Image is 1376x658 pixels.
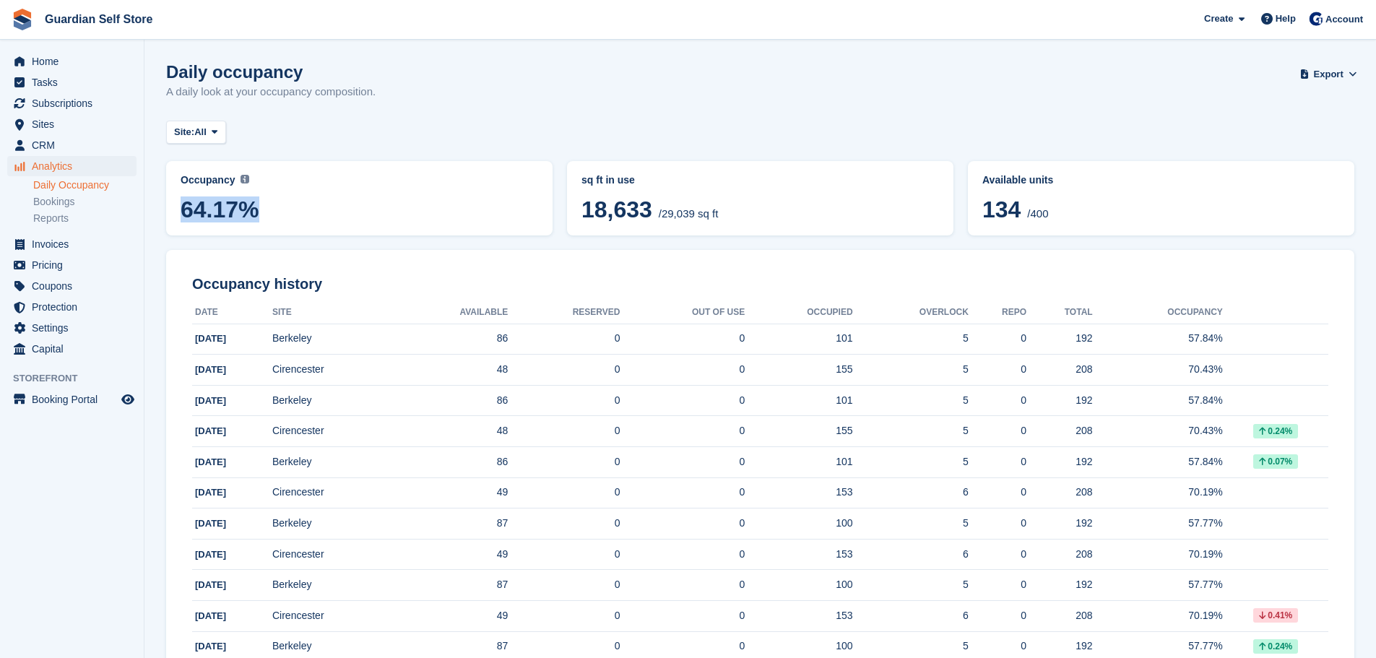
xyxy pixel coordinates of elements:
div: 100 [745,638,852,654]
td: Berkeley [272,570,394,601]
td: 87 [394,570,509,601]
a: Guardian Self Store [39,7,158,31]
span: [DATE] [195,518,226,529]
span: Site: [174,125,194,139]
div: 101 [745,454,852,469]
span: Capital [32,339,118,359]
span: Home [32,51,118,72]
a: Preview store [119,391,137,408]
td: 70.19% [1093,601,1223,632]
span: Analytics [32,156,118,176]
div: 153 [745,485,852,500]
th: Date [192,301,272,324]
td: Berkeley [272,385,394,416]
span: [DATE] [195,456,226,467]
td: 192 [1026,570,1093,601]
td: 0 [620,601,745,632]
a: menu [7,72,137,92]
td: 208 [1026,477,1093,508]
span: Subscriptions [32,93,118,113]
span: [DATE] [195,487,226,498]
span: /400 [1027,207,1048,220]
td: 0 [620,508,745,540]
td: 49 [394,477,509,508]
span: [DATE] [195,579,226,590]
td: 57.77% [1093,508,1223,540]
a: menu [7,389,137,410]
div: 155 [745,423,852,438]
span: [DATE] [195,610,226,621]
td: 0 [508,601,620,632]
td: 0 [508,477,620,508]
a: menu [7,156,137,176]
div: 5 [853,516,969,531]
abbr: Current percentage of units occupied or overlocked [982,173,1340,188]
span: Account [1325,12,1363,27]
td: Cirencester [272,355,394,386]
span: 64.17% [181,196,538,222]
span: CRM [32,135,118,155]
td: 87 [394,508,509,540]
div: 0.24% [1253,424,1298,438]
td: 192 [1026,508,1093,540]
div: 0 [969,485,1026,500]
th: Site [272,301,394,324]
span: [DATE] [195,395,226,406]
div: 0 [969,393,1026,408]
td: 0 [620,385,745,416]
th: Occupancy [1093,301,1223,324]
span: Export [1314,67,1343,82]
td: 0 [620,355,745,386]
span: Help [1276,12,1296,26]
a: menu [7,297,137,317]
div: 0.41% [1253,608,1298,623]
a: menu [7,93,137,113]
div: 0.07% [1253,454,1298,469]
a: menu [7,51,137,72]
th: Total [1026,301,1093,324]
td: 0 [508,447,620,478]
a: menu [7,114,137,134]
span: Create [1204,12,1233,26]
img: Tom Scott [1309,12,1323,26]
th: Reserved [508,301,620,324]
td: 48 [394,416,509,447]
td: 0 [620,570,745,601]
div: 153 [745,547,852,562]
span: 134 [982,196,1021,222]
td: Berkeley [272,324,394,355]
td: 57.84% [1093,447,1223,478]
div: 5 [853,577,969,592]
div: 0 [969,547,1026,562]
div: 0.24% [1253,639,1298,654]
div: 5 [853,393,969,408]
td: 70.43% [1093,416,1223,447]
div: 0 [969,331,1026,346]
td: 49 [394,539,509,570]
div: 0 [969,608,1026,623]
div: 5 [853,638,969,654]
div: 0 [969,454,1026,469]
span: All [194,125,207,139]
td: 0 [508,416,620,447]
div: 100 [745,516,852,531]
td: 208 [1026,601,1093,632]
td: 192 [1026,447,1093,478]
span: [DATE] [195,549,226,560]
span: Booking Portal [32,389,118,410]
div: 155 [745,362,852,377]
abbr: Current breakdown of %{unit} occupied [581,173,939,188]
div: 0 [969,638,1026,654]
td: 0 [508,508,620,540]
td: Cirencester [272,416,394,447]
td: 0 [508,539,620,570]
span: Coupons [32,276,118,296]
td: 48 [394,355,509,386]
span: Settings [32,318,118,338]
span: [DATE] [195,364,226,375]
td: 86 [394,385,509,416]
div: 101 [745,393,852,408]
div: 0 [969,423,1026,438]
button: Export [1302,62,1354,86]
span: Occupancy [181,174,235,186]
